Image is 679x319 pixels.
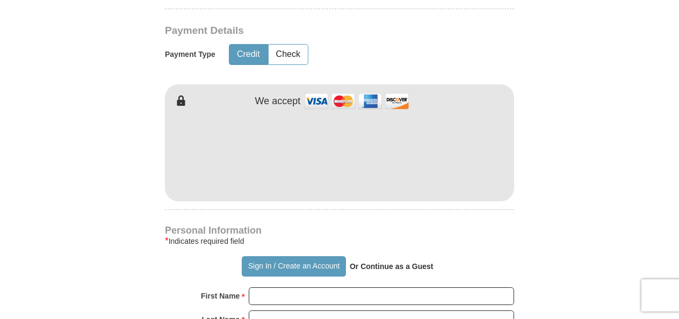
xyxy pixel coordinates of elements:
[229,45,268,64] button: Credit
[269,45,308,64] button: Check
[165,50,215,59] h5: Payment Type
[303,90,410,113] img: credit cards accepted
[242,256,345,277] button: Sign In / Create an Account
[165,226,514,235] h4: Personal Information
[165,25,439,37] h3: Payment Details
[201,288,240,303] strong: First Name
[255,96,301,107] h4: We accept
[165,235,514,248] div: Indicates required field
[350,262,434,271] strong: Or Continue as a Guest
